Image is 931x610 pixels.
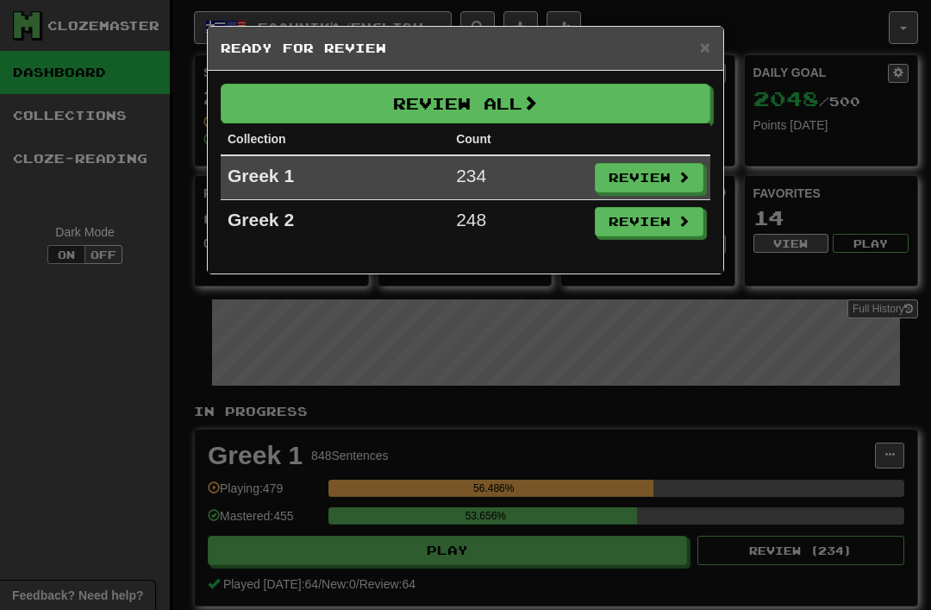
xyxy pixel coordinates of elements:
button: Review [595,207,703,236]
td: Greek 1 [221,155,449,200]
button: Review All [221,84,710,123]
td: Greek 2 [221,200,449,244]
td: 234 [449,155,588,200]
td: 248 [449,200,588,244]
th: Count [449,123,588,155]
h5: Ready for Review [221,40,710,57]
span: × [700,37,710,57]
button: Close [700,38,710,56]
th: Collection [221,123,449,155]
button: Review [595,163,703,192]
